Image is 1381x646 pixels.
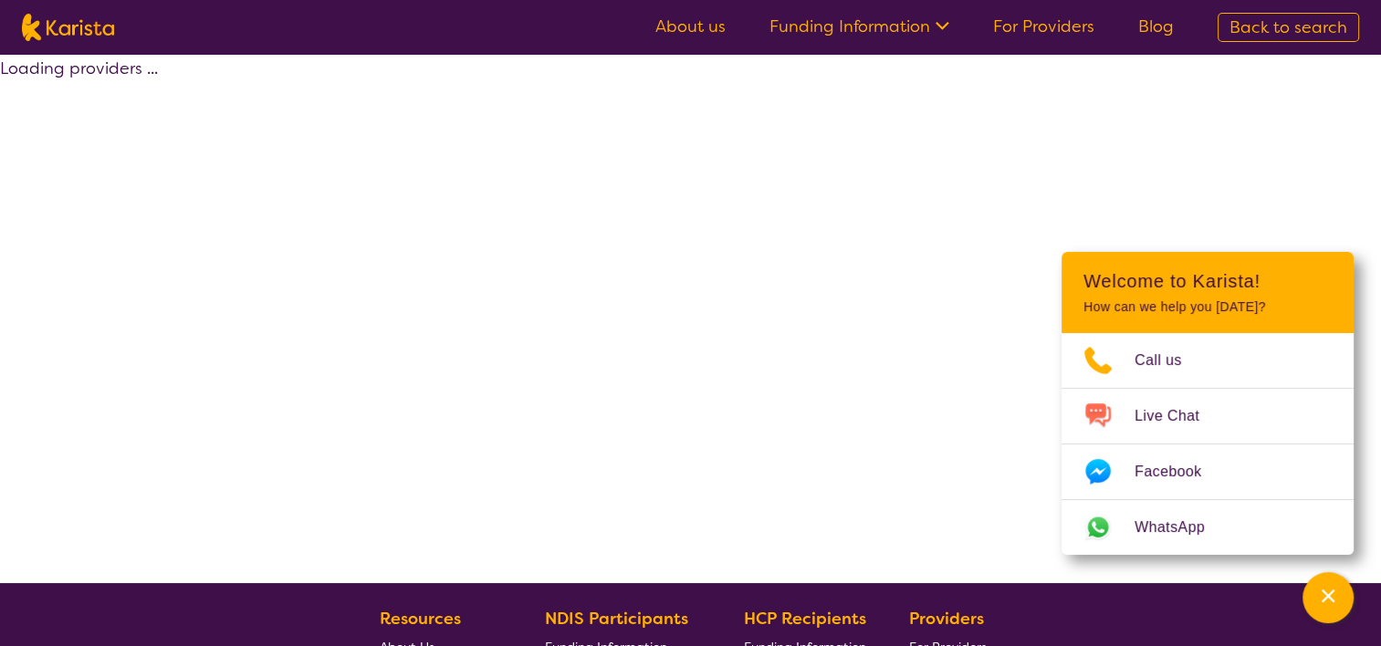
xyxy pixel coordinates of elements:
span: Live Chat [1135,402,1221,430]
b: NDIS Participants [545,608,688,630]
a: About us [655,16,726,37]
div: Channel Menu [1062,252,1354,555]
a: Funding Information [769,16,949,37]
b: HCP Recipients [744,608,866,630]
span: WhatsApp [1135,514,1227,541]
img: Karista logo [22,14,114,41]
span: Facebook [1135,458,1223,485]
a: For Providers [993,16,1094,37]
b: Resources [380,608,461,630]
ul: Choose channel [1062,333,1354,555]
h2: Welcome to Karista! [1083,270,1332,292]
a: Blog [1138,16,1174,37]
a: Web link opens in a new tab. [1062,500,1354,555]
b: Providers [909,608,984,630]
span: Back to search [1229,16,1347,38]
button: Channel Menu [1303,572,1354,623]
p: How can we help you [DATE]? [1083,299,1332,315]
a: Back to search [1218,13,1359,42]
span: Call us [1135,347,1204,374]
